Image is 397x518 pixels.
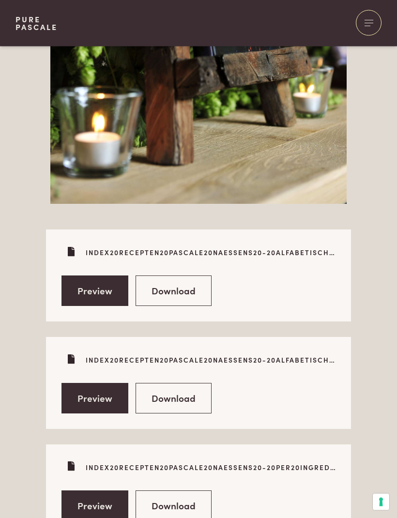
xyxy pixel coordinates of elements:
[136,276,212,306] a: Download
[86,355,336,366] p: Index20recepten20Pascale20Naessens20-20alfabetisch20-20update20januari202016_0.pdf
[86,463,336,473] p: Index20recepten20Pascale20Naessens20-20per20ingredieCC88nt20-20update20januari202016_0.pdf
[136,383,212,414] a: Download
[373,494,389,510] button: Uw voorkeuren voor toestemming voor trackingtechnologieën
[61,383,128,414] a: Preview
[15,15,58,31] a: PurePascale
[61,276,128,306] a: Preview
[86,248,336,258] p: Index20recepten20Pascale20Naessens20-20alfabetisch20-20update20januari202016_0.pdf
